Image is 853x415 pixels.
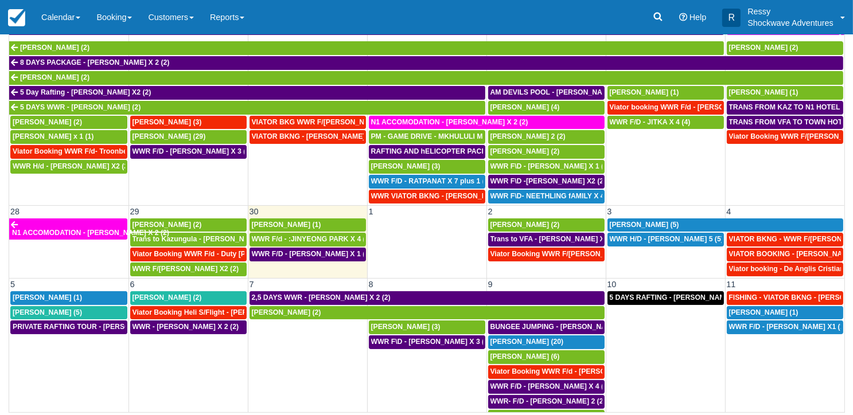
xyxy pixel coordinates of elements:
[133,308,313,316] span: Viator Booking Heli S/Flight - [PERSON_NAME] X 1 (1)
[12,229,169,237] span: N1 ACCOMODATION - [PERSON_NAME] X 2 (2)
[490,103,560,111] span: [PERSON_NAME] (4)
[490,132,566,140] span: [PERSON_NAME] 2 (2)
[20,58,169,66] span: 8 DAYS PACKAGE - [PERSON_NAME] X 2 (2)
[727,130,844,144] a: Viator Booking WWR F/[PERSON_NAME] (2)
[488,395,605,409] a: WWR- F/D - [PERSON_NAME] 2 (2)
[20,103,141,111] span: 5 DAYS WWR - [PERSON_NAME] (2)
[490,162,610,170] span: WWR F\D - [PERSON_NAME] X 1 (2)
[9,207,21,216] span: 28
[371,147,589,155] span: RAFTING AND hELICOPTER PACKAGE - [PERSON_NAME] X1 (1)
[607,101,724,115] a: Viator booking WWR F/d - [PERSON_NAME] 3 (3)
[133,235,285,243] span: Trans to Kazungula - [PERSON_NAME] x 1 (2)
[9,86,485,100] a: 5 Day Rafting - [PERSON_NAME] X2 (2)
[130,130,247,144] a: [PERSON_NAME] (29)
[10,145,127,159] a: Viator Booking WWR F/d- Troonbeeckx, [PERSON_NAME] 11 (9)
[490,221,560,229] span: [PERSON_NAME] (2)
[9,71,843,85] a: [PERSON_NAME] (2)
[490,235,621,243] span: Trans to VFA - [PERSON_NAME] X 2 (2)
[130,116,247,130] a: [PERSON_NAME] (3)
[133,132,206,140] span: [PERSON_NAME] (29)
[490,192,616,200] span: WWR F\D- NEETHLING fAMILY X 4 (5)
[10,306,127,320] a: [PERSON_NAME] (5)
[490,338,564,346] span: [PERSON_NAME] (20)
[368,280,375,289] span: 8
[369,160,485,174] a: [PERSON_NAME] (3)
[252,235,372,243] span: WWR F/d - :JINYEONG PARK X 4 (4)
[130,248,247,261] a: Viator Booking WWR F/d - Duty [PERSON_NAME] 2 (2)
[729,44,799,52] span: [PERSON_NAME] (2)
[488,160,605,174] a: WWR F\D - [PERSON_NAME] X 1 (2)
[129,280,136,289] span: 6
[13,147,226,155] span: Viator Booking WWR F/d- Troonbeeckx, [PERSON_NAME] 11 (9)
[490,177,606,185] span: WWR F\D -[PERSON_NAME] X2 (2)
[690,13,707,22] span: Help
[610,221,679,229] span: [PERSON_NAME] (5)
[727,41,844,55] a: [PERSON_NAME] (2)
[252,293,391,302] span: 2,5 DAYS WWR - [PERSON_NAME] X 2 (2)
[490,353,560,361] span: [PERSON_NAME] (6)
[252,118,460,126] span: VIATOR BKG WWR F/[PERSON_NAME] [PERSON_NAME] 2 (2)
[747,17,833,29] p: Shockwave Adventures
[13,293,82,302] span: [PERSON_NAME] (1)
[133,147,252,155] span: WWR F/D - [PERSON_NAME] X 3 (3)
[610,103,773,111] span: Viator booking WWR F/d - [PERSON_NAME] 3 (3)
[606,280,618,289] span: 10
[250,306,605,320] a: [PERSON_NAME] (2)
[727,86,844,100] a: [PERSON_NAME] (1)
[490,367,720,375] span: Viator Booking WWR F/d - [PERSON_NAME] [PERSON_NAME] X2 (2)
[607,116,724,130] a: WWR F/D - JITKA X 4 (4)
[250,218,366,232] a: [PERSON_NAME] (1)
[610,88,679,96] span: [PERSON_NAME] (1)
[20,73,89,81] span: [PERSON_NAME] (2)
[488,335,605,349] a: [PERSON_NAME] (20)
[250,248,366,261] a: WWR F/D - [PERSON_NAME] X 1 (1)
[371,132,524,140] span: PM - GAME DRIVE - MKHULULI MOYO X1 (28)
[488,380,605,394] a: WWR F/D - [PERSON_NAME] X 4 (4)
[488,190,605,203] a: WWR F\D- NEETHLING fAMILY X 4 (5)
[488,175,605,189] a: WWR F\D -[PERSON_NAME] X2 (2)
[729,88,799,96] span: [PERSON_NAME] (1)
[606,207,613,216] span: 3
[487,280,494,289] span: 9
[371,177,491,185] span: WWR F/D - RATPANAT X 7 plus 1 (8)
[607,86,724,100] a: [PERSON_NAME] (1)
[488,145,605,159] a: [PERSON_NAME] (2)
[369,320,485,334] a: [PERSON_NAME] (3)
[747,6,833,17] p: Ressy
[133,293,202,302] span: [PERSON_NAME] (2)
[248,280,255,289] span: 7
[371,162,441,170] span: [PERSON_NAME] (3)
[13,162,130,170] span: WWR H/d - [PERSON_NAME] X2 (2)
[133,221,202,229] span: [PERSON_NAME] (2)
[610,293,755,302] span: 5 DAYS RAFTING - [PERSON_NAME] X 2 (4)
[488,320,605,334] a: BUNGEE JUMPING - [PERSON_NAME] 2 (2)
[130,218,247,232] a: [PERSON_NAME] (2)
[371,338,491,346] span: WWR F\D - [PERSON_NAME] X 3 (3)
[487,207,494,216] span: 2
[490,147,560,155] span: [PERSON_NAME] (2)
[488,248,605,261] a: Viator Booking WWR F/[PERSON_NAME] X 2 (2)
[610,118,691,126] span: WWR F/D - JITKA X 4 (4)
[722,9,741,27] div: R
[9,56,843,70] a: 8 DAYS PACKAGE - [PERSON_NAME] X 2 (2)
[490,397,606,405] span: WWR- F/D - [PERSON_NAME] 2 (2)
[488,130,605,144] a: [PERSON_NAME] 2 (2)
[610,235,723,243] span: WWR H/D - [PERSON_NAME] 5 (5)
[13,132,94,140] span: [PERSON_NAME] x 1 (1)
[727,291,844,305] a: FISHING - VIATOR BKNG - [PERSON_NAME] 2 (2)
[130,145,247,159] a: WWR F/D - [PERSON_NAME] X 3 (3)
[130,263,247,276] a: WWR F/[PERSON_NAME] X2 (2)
[607,291,724,305] a: 5 DAYS RAFTING - [PERSON_NAME] X 2 (4)
[9,41,724,55] a: [PERSON_NAME] (2)
[488,233,605,246] a: Trans to VFA - [PERSON_NAME] X 2 (2)
[490,250,651,258] span: Viator Booking WWR F/[PERSON_NAME] X 2 (2)
[10,116,127,130] a: [PERSON_NAME] (2)
[727,116,844,130] a: TRANS FROM VFA TO TOWN HOTYELS - [PERSON_NAME] X 2 (2)
[727,101,844,115] a: TRANS FROM KAZ TO N1 HOTEL -NTAYLOR [PERSON_NAME] X2 (2)
[9,280,16,289] span: 5
[488,218,605,232] a: [PERSON_NAME] (2)
[371,192,521,200] span: WWR VIATOR BKNG - [PERSON_NAME] 2 (2)
[133,118,202,126] span: [PERSON_NAME] (3)
[488,101,605,115] a: [PERSON_NAME] (4)
[252,308,321,316] span: [PERSON_NAME] (2)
